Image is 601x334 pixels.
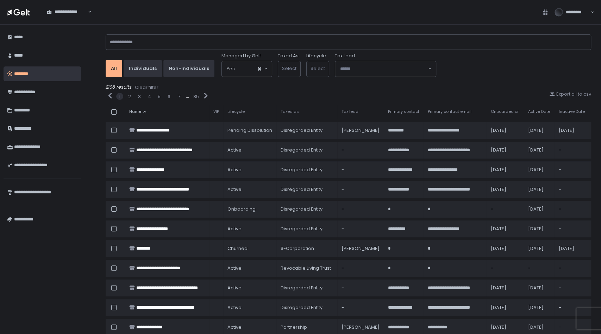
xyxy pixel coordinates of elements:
[528,245,550,252] div: [DATE]
[227,285,242,291] span: active
[559,127,585,134] div: [DATE]
[528,324,550,330] div: [DATE]
[559,245,585,252] div: [DATE]
[528,226,550,232] div: [DATE]
[559,226,585,232] div: -
[227,167,242,173] span: active
[342,147,380,153] div: -
[342,324,380,330] div: [PERSON_NAME]
[281,304,333,311] div: Disregarded Entity
[335,53,355,59] span: Tax Lead
[549,91,591,97] button: Export all to csv
[491,304,520,311] div: [DATE]
[342,245,380,252] div: [PERSON_NAME]
[306,53,326,59] label: Lifecycle
[135,84,158,91] div: Clear filter
[281,324,333,330] div: Partnership
[138,94,141,100] button: 3
[134,84,159,91] button: Clear filter
[528,147,550,153] div: [DATE]
[221,53,261,59] span: Managed by Gelt
[227,324,242,330] span: active
[42,5,92,19] div: Search for option
[227,65,235,72] span: Yes
[227,186,242,193] span: active
[559,304,585,311] div: -
[106,60,122,77] button: All
[335,61,436,77] div: Search for option
[168,94,170,100] button: 6
[491,265,520,271] div: -
[491,206,520,212] div: -
[528,167,550,173] div: [DATE]
[528,304,550,311] div: [DATE]
[491,245,520,252] div: [DATE]
[129,109,141,114] span: Name
[178,94,180,100] div: 7
[278,53,299,59] label: Taxed As
[106,84,591,91] div: 2108 results
[281,285,333,291] div: Disregarded Entity
[528,186,550,193] div: [DATE]
[169,65,209,72] div: Non-Individuals
[342,186,380,193] div: -
[342,226,380,232] div: -
[528,127,550,134] div: [DATE]
[528,265,550,271] div: -
[148,94,151,100] button: 4
[186,93,189,99] div: ...
[222,61,272,77] div: Search for option
[258,67,261,71] button: Clear Selected
[342,285,380,291] div: -
[124,60,162,77] button: Individuals
[227,245,248,252] span: churned
[227,304,242,311] span: active
[235,65,257,72] input: Search for option
[227,147,242,153] span: active
[213,109,219,114] span: VIP
[281,109,299,114] span: Taxed as
[559,206,585,212] div: -
[491,324,520,330] div: [DATE]
[559,167,585,173] div: -
[491,167,520,173] div: [DATE]
[528,206,550,212] div: [DATE]
[491,109,520,114] span: Onboarded on
[559,265,585,271] div: -
[281,186,333,193] div: Disregarded Entity
[528,285,550,291] div: [DATE]
[311,65,325,72] span: Select
[227,265,242,271] span: active
[342,109,358,114] span: Tax lead
[428,109,471,114] span: Primary contact email
[342,206,380,212] div: -
[163,60,214,77] button: Non-Individuals
[559,324,585,330] div: -
[282,65,296,72] span: Select
[227,226,242,232] span: active
[342,304,380,311] div: -
[491,285,520,291] div: [DATE]
[491,127,520,134] div: [DATE]
[281,265,333,271] div: Revocable Living Trust
[281,245,333,252] div: S-Corporation
[47,15,87,22] input: Search for option
[559,186,585,193] div: -
[129,65,157,72] div: Individuals
[119,94,120,100] button: 1
[491,226,520,232] div: [DATE]
[227,109,245,114] span: Lifecycle
[559,285,585,291] div: -
[491,186,520,193] div: [DATE]
[559,147,585,153] div: -
[128,94,131,100] button: 2
[227,127,272,134] span: pending Dissolution
[193,94,199,100] button: 85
